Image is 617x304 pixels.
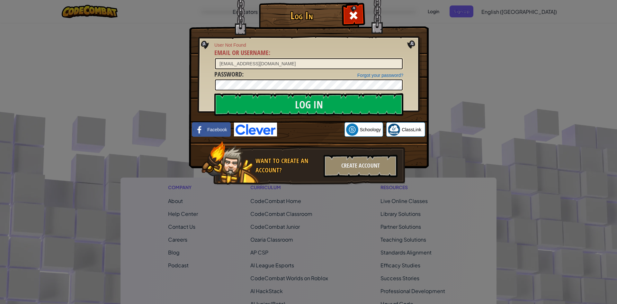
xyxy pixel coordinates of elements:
img: facebook_small.png [193,124,206,136]
span: User Not Found [214,42,403,48]
div: Create Account [324,155,398,177]
label: : [214,48,270,58]
span: ClassLink [402,126,421,133]
img: schoology.png [346,124,358,136]
span: Facebook [207,126,227,133]
input: Log In [214,93,403,116]
img: clever-logo-blue.png [234,123,277,136]
h1: Log In [261,10,343,21]
label: : [214,70,244,79]
img: classlink-logo-small.png [388,124,400,136]
div: Want to create an account? [255,156,320,175]
span: Password [214,70,242,78]
span: Email or Username [214,48,269,57]
iframe: Botón de Acceder con Google [277,123,344,137]
a: Forgot your password? [357,73,403,78]
span: Schoology [360,126,381,133]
